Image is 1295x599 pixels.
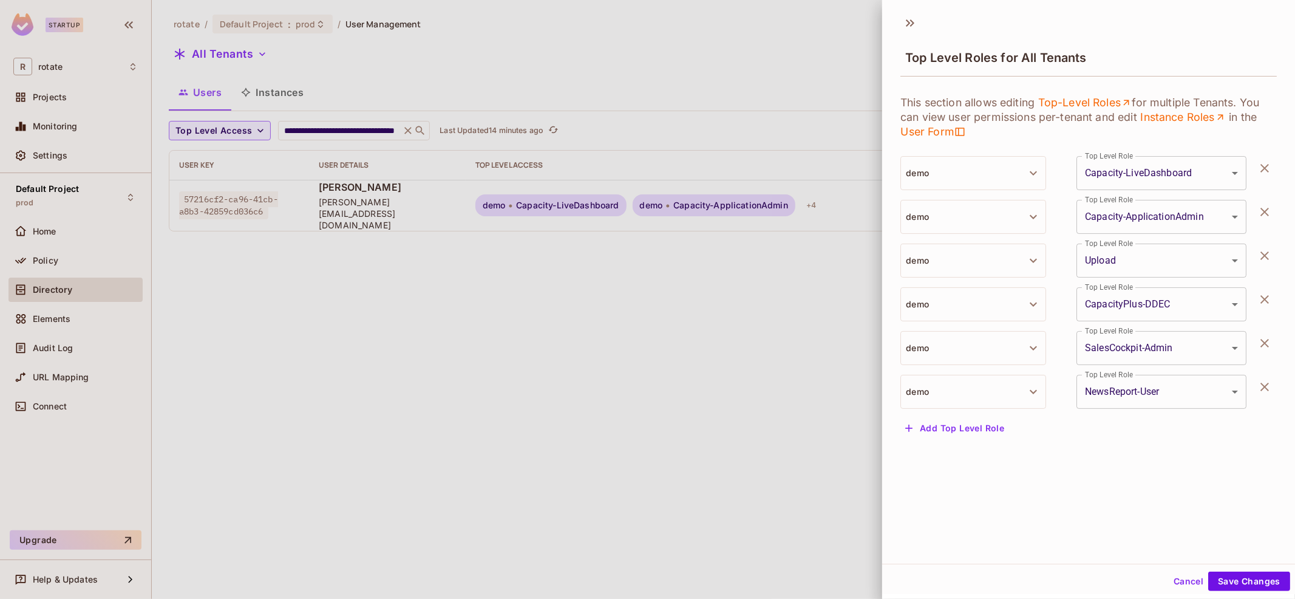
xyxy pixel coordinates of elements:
[1076,375,1246,409] div: NewsReport-User
[900,125,965,139] span: User Form
[900,156,1046,190] button: demo
[900,419,1009,438] button: Add Top Level Role
[1169,572,1208,591] button: Cancel
[1076,244,1246,278] div: Upload
[1076,331,1246,365] div: SalesCockpit-Admin
[1076,156,1246,190] div: Capacity-LiveDashboard
[905,50,1087,65] span: Top Level Roles for All Tenants
[1085,369,1133,380] label: Top Level Role
[900,331,1046,365] button: demo
[900,287,1046,321] button: demo
[900,95,1277,139] p: This section allows editing for multiple Tenants. You can view user permissions per-tenant and ed...
[900,244,1046,278] button: demo
[1208,572,1290,591] button: Save Changes
[1140,110,1226,125] a: Instance Roles
[1085,238,1133,248] label: Top Level Role
[1076,287,1246,321] div: CapacityPlus-DDEC
[1085,151,1133,161] label: Top Level Role
[900,200,1046,234] button: demo
[1085,282,1133,292] label: Top Level Role
[1085,194,1133,205] label: Top Level Role
[900,375,1046,409] button: demo
[1038,95,1132,110] a: Top-Level Roles
[1076,200,1246,234] div: Capacity-ApplicationAdmin
[1085,326,1133,336] label: Top Level Role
